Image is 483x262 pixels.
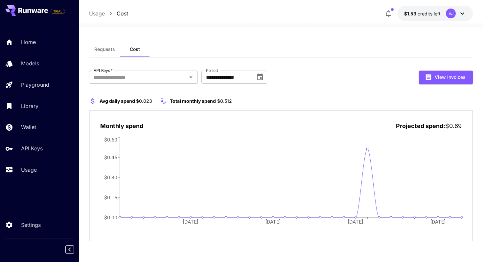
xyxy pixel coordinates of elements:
div: VJ [446,9,456,18]
span: $1.53 [404,11,418,16]
tspan: [DATE] [348,219,363,225]
label: Period [206,68,218,73]
tspan: [DATE] [265,219,281,225]
button: Choose date, selected date is Sep 1, 2025 [253,71,266,84]
span: credits left [418,11,441,16]
p: Usage [21,166,37,174]
p: Library [21,102,38,110]
p: Wallet [21,123,36,131]
a: Usage [89,10,105,17]
span: $0.023 [136,98,152,104]
span: Total monthly spend [170,98,216,104]
span: Requests [94,46,115,52]
span: Avg daily spend [100,98,135,104]
span: Projected spend: [396,122,445,129]
p: Monthly spend [100,121,143,130]
nav: breadcrumb [89,10,128,17]
tspan: [DATE] [430,219,446,225]
span: $0.512 [217,98,232,104]
button: $1.527VJ [398,6,473,21]
button: View Invoices [419,71,473,84]
p: Settings [21,221,41,229]
tspan: $0.00 [104,214,117,220]
span: Cost [130,46,140,52]
p: Home [21,38,36,46]
tspan: [DATE] [183,219,198,225]
span: Add your payment card to enable full platform functionality. [51,7,65,15]
div: $1.527 [404,10,441,17]
p: Playground [21,81,49,89]
a: View Invoices [419,74,473,80]
tspan: $0.30 [104,174,117,180]
span: $0.69 [445,122,462,129]
tspan: $0.60 [104,136,117,142]
div: Collapse sidebar [70,244,79,255]
p: Models [21,59,39,67]
span: TRIAL [51,9,65,14]
label: API Keys [94,68,113,73]
tspan: $0.45 [104,154,117,160]
button: Open [186,73,195,82]
p: API Keys [21,144,43,152]
tspan: $0.15 [104,194,117,200]
button: Collapse sidebar [65,245,74,254]
a: Cost [117,10,128,17]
